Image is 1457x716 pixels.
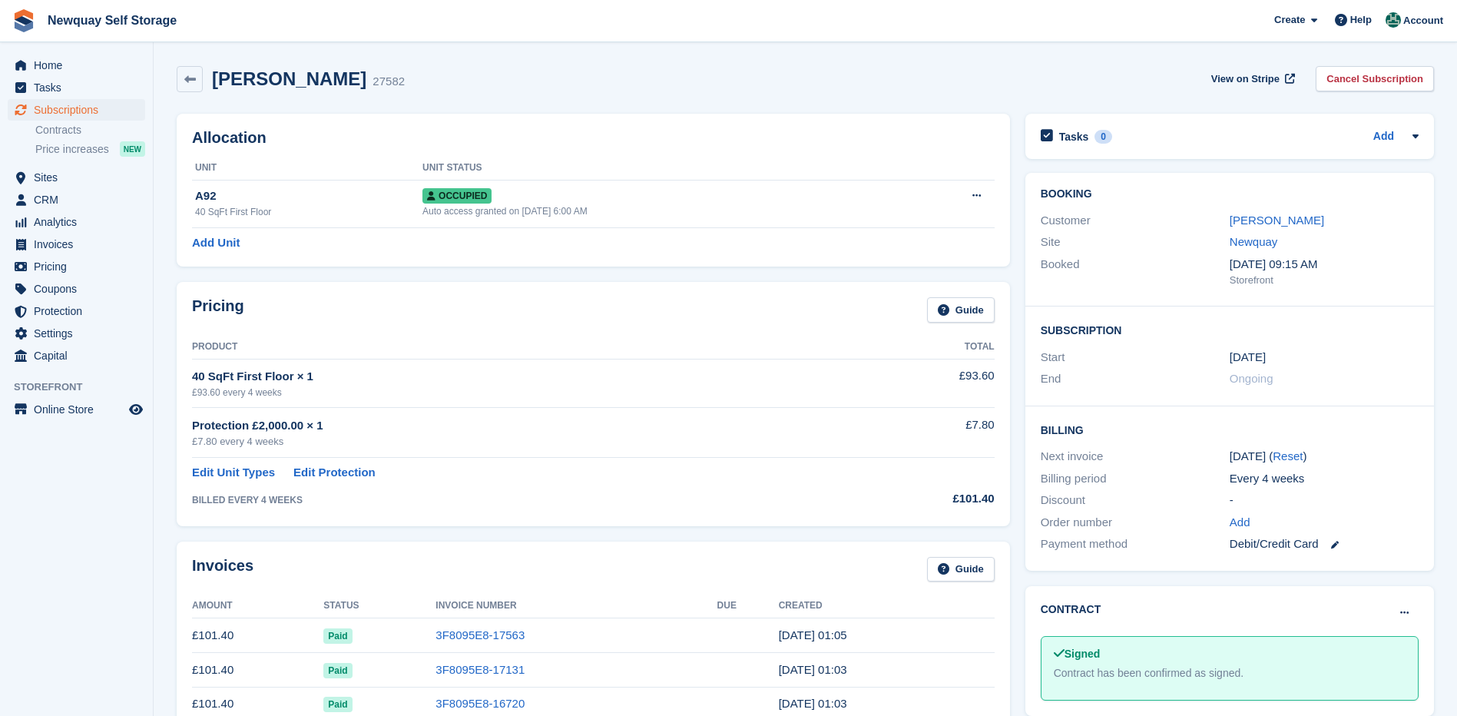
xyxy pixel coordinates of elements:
th: Unit [192,156,422,181]
div: Signed [1054,646,1406,662]
h2: Contract [1041,602,1101,618]
time: 2023-10-31 00:00:00 UTC [1230,349,1266,366]
h2: Booking [1041,188,1419,201]
div: BILLED EVERY 4 WEEKS [192,493,846,507]
th: Total [846,335,994,360]
h2: Pricing [192,297,244,323]
span: Paid [323,663,352,678]
a: 3F8095E8-17131 [435,663,525,676]
span: Invoices [34,234,126,255]
span: Home [34,55,126,76]
span: Paid [323,697,352,712]
span: Ongoing [1230,372,1273,385]
a: Guide [927,557,995,582]
a: menu [8,278,145,300]
div: £101.40 [846,490,994,508]
th: Invoice Number [435,594,717,618]
a: Add [1230,514,1250,532]
div: Storefront [1230,273,1419,288]
a: Preview store [127,400,145,419]
div: A92 [195,187,422,205]
a: [PERSON_NAME] [1230,214,1324,227]
h2: [PERSON_NAME] [212,68,366,89]
a: Add [1373,128,1394,146]
td: £101.40 [192,653,323,688]
div: [DATE] 09:15 AM [1230,256,1419,273]
div: £7.80 every 4 weeks [192,434,846,449]
span: Help [1350,12,1372,28]
th: Due [717,594,779,618]
a: menu [8,234,145,255]
time: 2025-06-10 00:03:16 UTC [779,697,847,710]
a: menu [8,399,145,420]
time: 2025-08-05 00:05:47 UTC [779,628,847,641]
a: menu [8,77,145,98]
span: Settings [34,323,126,344]
a: 3F8095E8-16720 [435,697,525,710]
span: Storefront [14,380,153,395]
div: Start [1041,349,1230,366]
th: Status [323,594,435,618]
span: Capital [34,345,126,366]
a: Add Unit [192,234,240,252]
span: Account [1403,13,1443,28]
img: JON [1386,12,1401,28]
time: 2025-07-08 00:03:54 UTC [779,663,847,676]
div: Discount [1041,492,1230,509]
a: Guide [927,297,995,323]
h2: Allocation [192,129,995,147]
td: £7.80 [846,408,994,458]
h2: Subscription [1041,322,1419,337]
div: Protection £2,000.00 × 1 [192,417,846,435]
h2: Billing [1041,422,1419,437]
div: Booked [1041,256,1230,288]
div: Debit/Credit Card [1230,535,1419,553]
div: NEW [120,141,145,157]
a: Edit Protection [293,464,376,482]
span: Online Store [34,399,126,420]
th: Product [192,335,846,360]
span: CRM [34,189,126,210]
div: Order number [1041,514,1230,532]
a: menu [8,167,145,188]
div: 0 [1094,130,1112,144]
a: menu [8,55,145,76]
th: Amount [192,594,323,618]
a: menu [8,256,145,277]
a: menu [8,211,145,233]
span: Paid [323,628,352,644]
div: Contract has been confirmed as signed. [1054,665,1406,681]
div: End [1041,370,1230,388]
span: Create [1274,12,1305,28]
a: Contracts [35,123,145,138]
span: Analytics [34,211,126,233]
td: £93.60 [846,359,994,407]
a: Price increases NEW [35,141,145,157]
div: - [1230,492,1419,509]
img: stora-icon-8386f47178a22dfd0bd8f6a31ec36ba5ce8667c1dd55bd0f319d3a0aa187defe.svg [12,9,35,32]
a: menu [8,189,145,210]
a: Reset [1273,449,1303,462]
span: Tasks [34,77,126,98]
a: menu [8,300,145,322]
span: Coupons [34,278,126,300]
div: 40 SqFt First Floor × 1 [192,368,846,386]
a: menu [8,323,145,344]
div: 40 SqFt First Floor [195,205,422,219]
div: Payment method [1041,535,1230,553]
a: Cancel Subscription [1316,66,1434,91]
div: Site [1041,234,1230,251]
h2: Tasks [1059,130,1089,144]
div: Every 4 weeks [1230,470,1419,488]
div: Auto access granted on [DATE] 6:00 AM [422,204,901,218]
a: 3F8095E8-17563 [435,628,525,641]
div: Customer [1041,212,1230,230]
span: View on Stripe [1211,71,1280,87]
th: Created [779,594,995,618]
a: menu [8,345,145,366]
span: Occupied [422,188,492,204]
span: Pricing [34,256,126,277]
span: Subscriptions [34,99,126,121]
div: Billing period [1041,470,1230,488]
a: Edit Unit Types [192,464,275,482]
